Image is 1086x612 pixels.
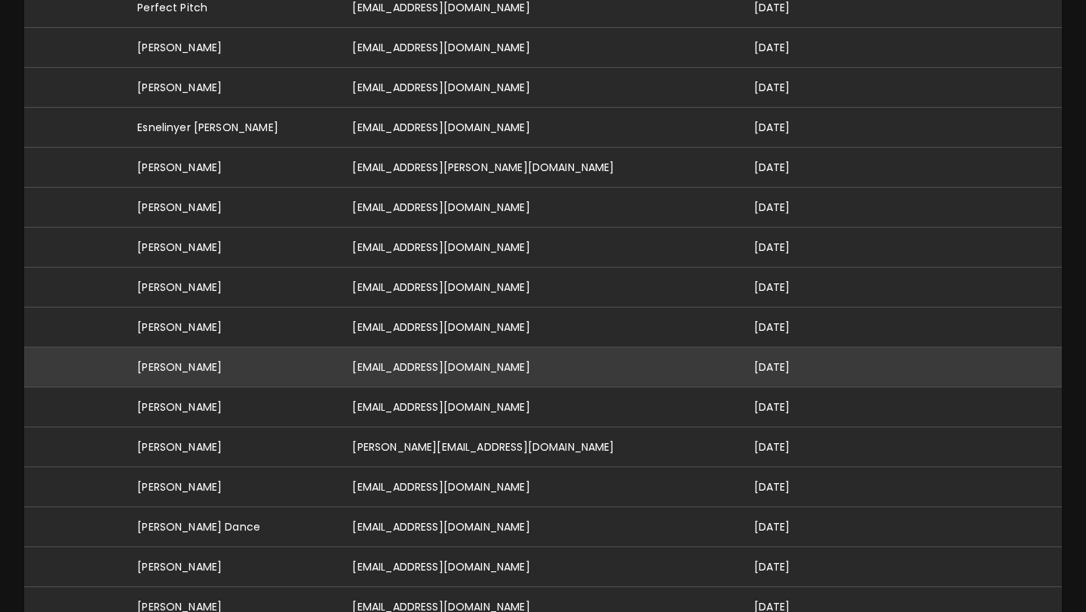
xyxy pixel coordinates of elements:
[340,427,741,467] td: [PERSON_NAME][EMAIL_ADDRESS][DOMAIN_NAME]
[125,507,340,547] td: [PERSON_NAME] Dance
[125,427,340,467] td: [PERSON_NAME]
[125,347,340,387] td: [PERSON_NAME]
[742,427,832,467] td: [DATE]
[125,467,340,507] td: [PERSON_NAME]
[125,308,340,347] td: [PERSON_NAME]
[340,108,741,148] td: [EMAIL_ADDRESS][DOMAIN_NAME]
[125,268,340,308] td: [PERSON_NAME]
[340,148,741,188] td: [EMAIL_ADDRESS][PERSON_NAME][DOMAIN_NAME]
[340,347,741,387] td: [EMAIL_ADDRESS][DOMAIN_NAME]
[742,188,832,228] td: [DATE]
[340,387,741,427] td: [EMAIL_ADDRESS][DOMAIN_NAME]
[125,387,340,427] td: [PERSON_NAME]
[340,28,741,68] td: [EMAIL_ADDRESS][DOMAIN_NAME]
[340,68,741,108] td: [EMAIL_ADDRESS][DOMAIN_NAME]
[340,188,741,228] td: [EMAIL_ADDRESS][DOMAIN_NAME]
[125,68,340,108] td: [PERSON_NAME]
[742,507,832,547] td: [DATE]
[742,387,832,427] td: [DATE]
[742,228,832,268] td: [DATE]
[742,268,832,308] td: [DATE]
[742,347,832,387] td: [DATE]
[340,228,741,268] td: [EMAIL_ADDRESS][DOMAIN_NAME]
[742,68,832,108] td: [DATE]
[125,148,340,188] td: [PERSON_NAME]
[125,228,340,268] td: [PERSON_NAME]
[742,28,832,68] td: [DATE]
[742,148,832,188] td: [DATE]
[742,308,832,347] td: [DATE]
[742,467,832,507] td: [DATE]
[340,268,741,308] td: [EMAIL_ADDRESS][DOMAIN_NAME]
[340,547,741,587] td: [EMAIL_ADDRESS][DOMAIN_NAME]
[125,28,340,68] td: [PERSON_NAME]
[340,467,741,507] td: [EMAIL_ADDRESS][DOMAIN_NAME]
[125,547,340,587] td: [PERSON_NAME]
[340,507,741,547] td: [EMAIL_ADDRESS][DOMAIN_NAME]
[742,547,832,587] td: [DATE]
[340,308,741,347] td: [EMAIL_ADDRESS][DOMAIN_NAME]
[742,108,832,148] td: [DATE]
[125,188,340,228] td: [PERSON_NAME]
[125,108,340,148] td: Esnelinyer [PERSON_NAME]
